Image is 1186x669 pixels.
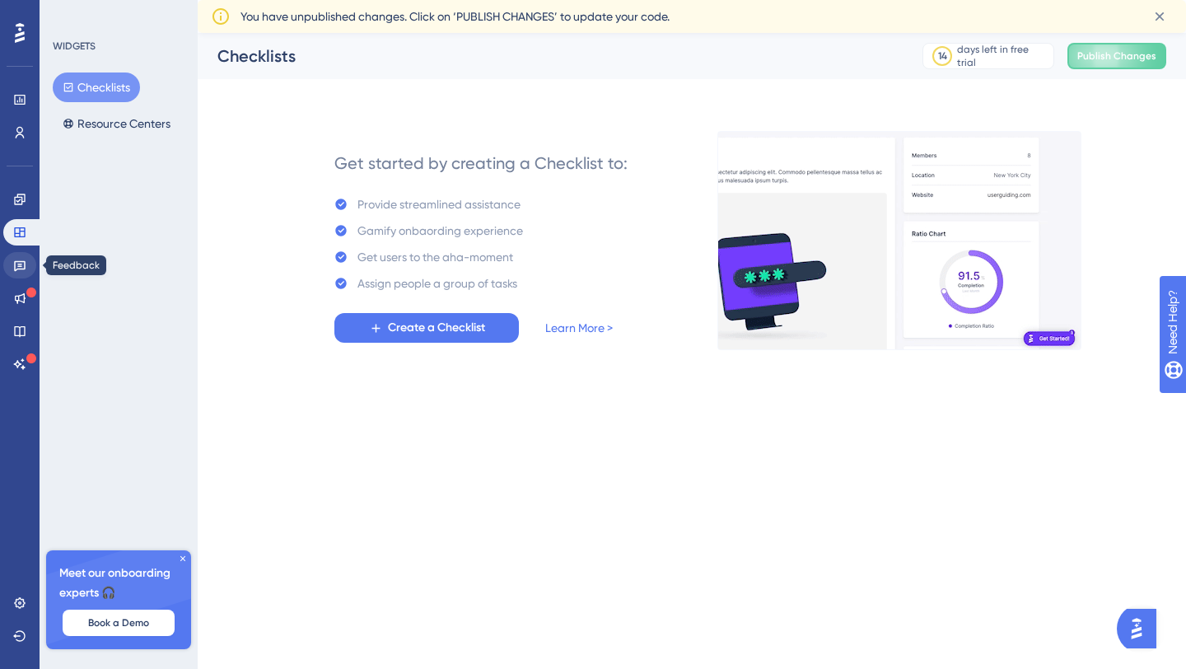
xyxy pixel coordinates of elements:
div: Assign people a group of tasks [357,274,517,293]
span: Publish Changes [1077,49,1156,63]
div: Get started by creating a Checklist to: [334,152,628,175]
button: Book a Demo [63,610,175,636]
div: days left in free trial [957,43,1048,69]
button: Resource Centers [53,109,180,138]
div: Gamify onbaording experience [357,221,523,241]
span: You have unpublished changes. Click on ‘PUBLISH CHANGES’ to update your code. [240,7,670,26]
div: 14 [938,49,947,63]
img: e28e67207451d1beac2d0b01ddd05b56.gif [717,131,1081,350]
button: Create a Checklist [334,313,519,343]
span: Create a Checklist [388,318,485,338]
button: Checklists [53,73,140,102]
div: Provide streamlined assistance [357,194,521,214]
div: WIDGETS [53,40,96,53]
button: Publish Changes [1067,43,1166,69]
span: Meet our onboarding experts 🎧 [59,564,178,603]
div: Get users to the aha-moment [357,247,513,267]
iframe: UserGuiding AI Assistant Launcher [1117,604,1166,653]
span: Book a Demo [88,616,149,629]
a: Learn More > [545,318,613,338]
div: Checklists [217,44,881,68]
span: Need Help? [39,4,103,24]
